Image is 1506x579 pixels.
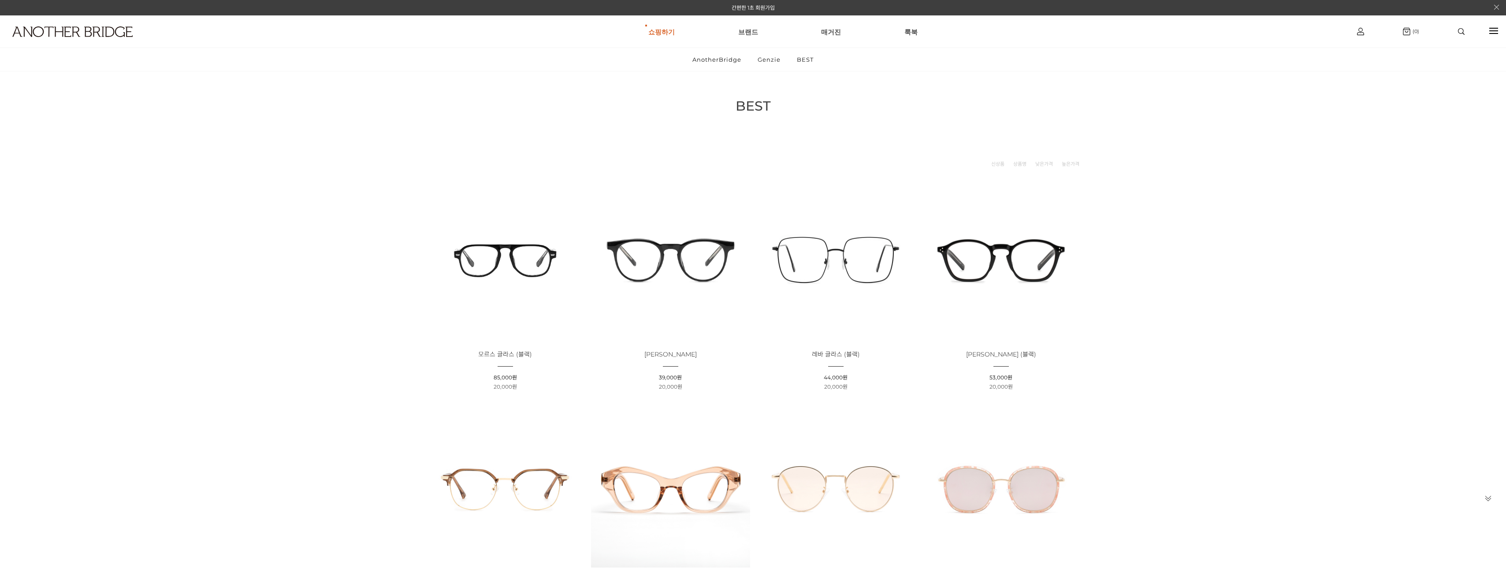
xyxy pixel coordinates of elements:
[426,408,585,568] img: 트리어 글라스 - 투명브라운 안경 제품 이미지
[591,179,750,338] img: 트렌토 글라스 - 모던한 디자인의 안경 이미지
[756,179,915,338] img: 레바 글라스 블랙 - 세련된 블랙 안경 제품 이미지
[904,16,918,48] a: 룩북
[648,16,675,48] a: 쇼핑하기
[821,16,841,48] a: 매거진
[966,350,1036,358] span: [PERSON_NAME] (블랙)
[1403,28,1410,35] img: cart
[685,48,749,71] a: AnotherBridge
[1062,160,1079,168] a: 높은가격
[494,383,517,390] span: 20,000원
[989,374,1012,381] span: 53,000원
[824,383,848,390] span: 20,000원
[732,4,775,11] a: 간편한 1초 회원가입
[824,374,848,381] span: 44,000원
[478,350,532,358] span: 모르스 글라스 (블랙)
[1458,28,1465,35] img: search
[1357,28,1364,35] img: cart
[922,179,1081,338] img: 오세르 글라스 블랙 - 세련된 디자인의 안경 사진
[659,383,682,390] span: 20,000원
[644,350,697,358] span: [PERSON_NAME]
[478,351,532,358] a: 모르스 글라스 (블랙)
[644,351,697,358] a: [PERSON_NAME]
[789,48,821,71] a: BEST
[922,408,1081,568] img: 안치오 미러 선글라스 - 핑크 컬러 제품 이미지
[1013,160,1026,168] a: 상품명
[991,160,1004,168] a: 신상품
[736,98,771,114] span: BEST
[756,408,915,568] img: 타파스 틴트 선글라스 (브라운) 제품 이미지
[4,26,231,59] a: logo
[12,26,133,37] img: logo
[659,374,682,381] span: 39,000원
[1410,28,1419,34] span: (0)
[989,383,1013,390] span: 20,000원
[738,16,758,48] a: 브랜드
[966,351,1036,358] a: [PERSON_NAME] (블랙)
[591,408,750,568] img: 버널 글라스 로즈핑크 - 세련된 클래식 안경 제품 이미지
[812,351,860,358] a: 레바 글라스 (블랙)
[494,374,517,381] span: 85,000원
[1035,160,1053,168] a: 낮은가격
[812,350,860,358] span: 레바 글라스 (블랙)
[426,179,585,338] img: 모르스 글라스 블랙 - 블랙 컬러의 세련된 안경 이미지
[1403,28,1419,35] a: (0)
[750,48,788,71] a: Genzie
